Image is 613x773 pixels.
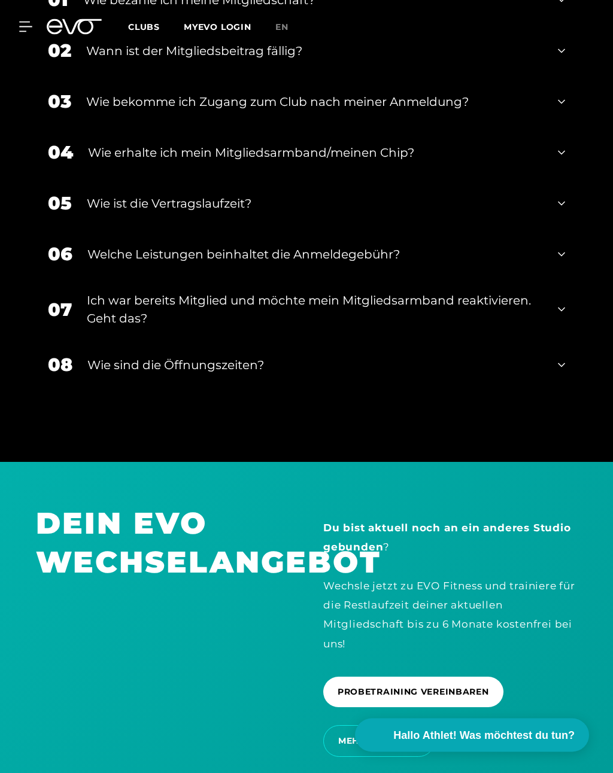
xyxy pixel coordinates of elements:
[86,93,543,111] div: Wie bekomme ich Zugang zum Club nach meiner Anmeldung?
[338,686,489,699] span: PROBETRAINING VEREINBAREN
[48,139,73,166] div: 04
[355,719,589,752] button: Hallo Athlet! Was möchtest du tun?
[87,195,543,213] div: Wie ist die Vertragslaufzeit?
[323,519,577,654] div: ? Wechsle jetzt zu EVO Fitness und trainiere für die Restlaufzeit deiner aktuellen Mitgliedschaft...
[275,22,289,32] span: en
[338,735,420,748] span: MEHR ERFAHREN
[87,292,543,328] div: Ich war bereits Mitglied und möchte mein Mitgliedsarmband reaktivieren. Geht das?
[275,20,303,34] a: en
[87,357,543,375] div: Wie sind die Öffnungszeiten?
[48,297,72,324] div: 07
[323,522,571,553] strong: Du bist aktuell noch an ein anderes Studio gebunden
[87,246,543,264] div: Welche Leistungen beinhaltet die Anmeldegebühr?
[48,241,72,268] div: 06
[36,504,290,582] h1: DEIN EVO WECHSELANGEBOT
[184,22,251,32] a: MYEVO LOGIN
[48,89,71,115] div: 03
[323,717,439,766] a: MEHR ERFAHREN
[128,21,184,32] a: Clubs
[88,144,543,162] div: Wie erhalte ich mein Mitgliedsarmband/meinen Chip?
[48,190,72,217] div: 05
[393,728,575,744] span: Hallo Athlet! Was möchtest du tun?
[323,668,508,717] a: PROBETRAINING VEREINBAREN
[128,22,160,32] span: Clubs
[48,352,72,379] div: 08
